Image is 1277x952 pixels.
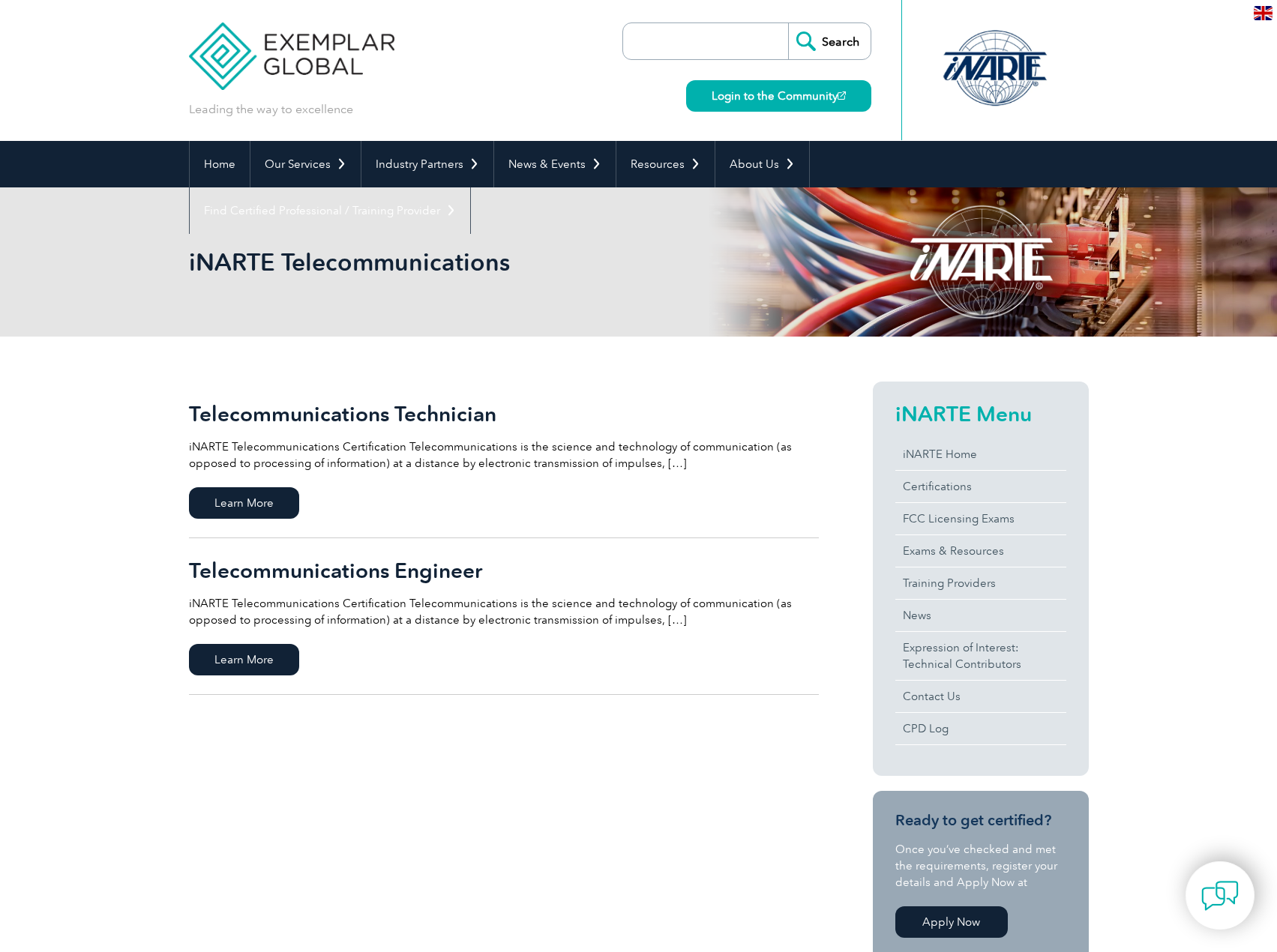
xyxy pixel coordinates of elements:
[895,841,1066,891] p: Once you’ve checked and met the requirements, register your details and Apply Now at
[189,247,765,277] h1: iNARTE Telecommunications
[189,487,299,519] span: Learn More
[788,23,871,59] input: Search
[189,402,819,426] h2: Telecommunications Technician
[189,101,353,118] p: Leading the way to excellence
[895,567,1066,599] a: Training Providers
[189,595,819,628] p: iNARTE Telecommunications Certification Telecommunications is the science and technology of commu...
[895,471,1066,502] a: Certifications
[895,535,1066,567] a: Exams & Resources
[895,503,1066,534] a: FCC Licensing Exams
[686,80,871,112] a: Login to the Community
[189,382,819,538] a: Telecommunications Technician iNARTE Telecommunications Certification Telecommunications is the s...
[190,187,470,234] a: Find Certified Professional / Training Provider
[616,141,715,187] a: Resources
[189,439,819,472] p: iNARTE Telecommunications Certification Telecommunications is the science and technology of commu...
[895,439,1066,470] a: iNARTE Home
[715,141,809,187] a: About Us
[189,644,299,675] span: Learn More
[1201,877,1239,915] img: contact-chat.png
[190,141,250,187] a: Home
[895,632,1066,680] a: Expression of Interest:Technical Contributors
[361,141,493,187] a: Industry Partners
[189,538,819,695] a: Telecommunications Engineer iNARTE Telecommunications Certification Telecommunications is the sci...
[250,141,361,187] a: Our Services
[895,402,1066,426] h2: iNARTE Menu
[838,91,846,100] img: open_square.png
[1254,6,1273,20] img: en
[895,600,1066,631] a: News
[494,141,616,187] a: News & Events
[895,681,1066,712] a: Contact Us
[895,906,1008,938] a: Apply Now
[895,811,1066,830] h3: Ready to get certified?
[895,713,1066,744] a: CPD Log
[189,558,819,582] h2: Telecommunications Engineer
